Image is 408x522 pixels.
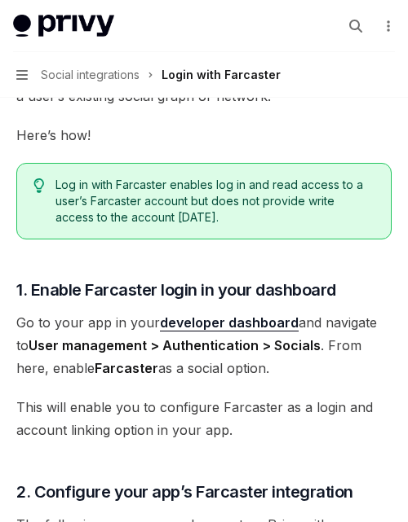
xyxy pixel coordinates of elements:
span: Social integrations [41,65,140,85]
img: light logo [13,15,114,37]
button: Open search [343,13,369,39]
span: Go to your app in your and navigate to . From here, enable as a social option. [16,311,392,379]
svg: Tip [33,178,45,193]
span: Here’s how! [16,124,392,147]
strong: User management > Authentication > Socials [29,337,321,353]
div: Login with Farcaster [162,65,281,85]
strong: Farcaster [95,360,158,376]
button: More actions [379,15,395,37]
span: 1. Enable Farcaster login in your dashboard [16,279,336,301]
span: This will enable you to configure Farcaster as a login and account linking option in your app. [16,396,392,441]
a: developer dashboard [160,314,299,331]
span: Log in with Farcaster enables log in and read access to a user’s Farcaster account but does not p... [55,177,375,226]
